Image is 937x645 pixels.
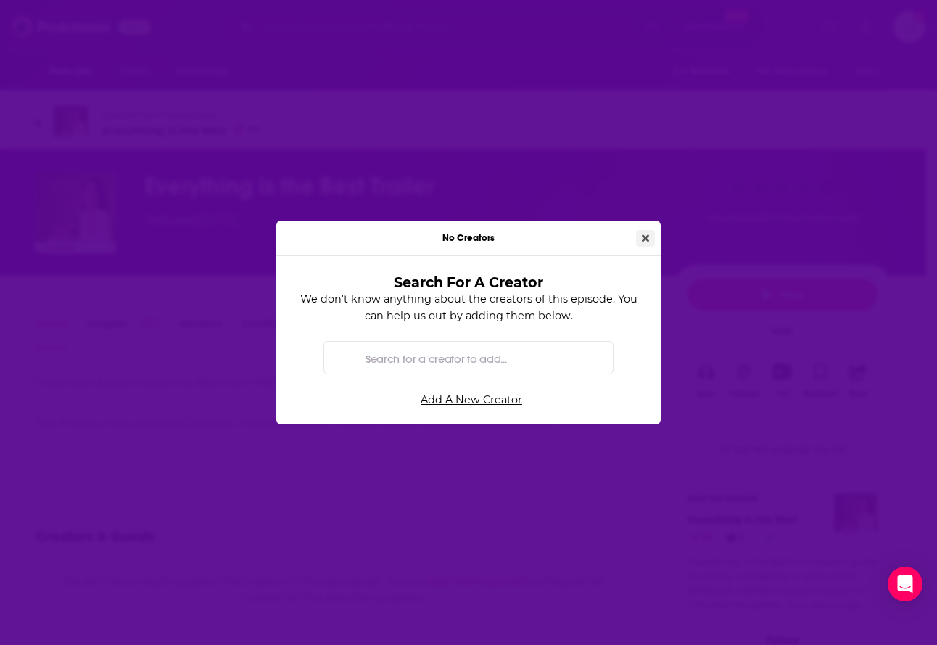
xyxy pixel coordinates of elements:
[294,291,643,324] p: We don't know anything about the creators of this episode. You can help us out by adding them below.
[300,383,643,416] a: Add A New Creator
[636,230,655,247] button: Close
[317,274,620,291] h3: Search For A Creator
[360,342,601,374] input: Search for a creator to add...
[323,341,614,374] div: Search by entity type
[888,567,922,601] div: Open Intercom Messenger
[276,221,661,256] div: No Creators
